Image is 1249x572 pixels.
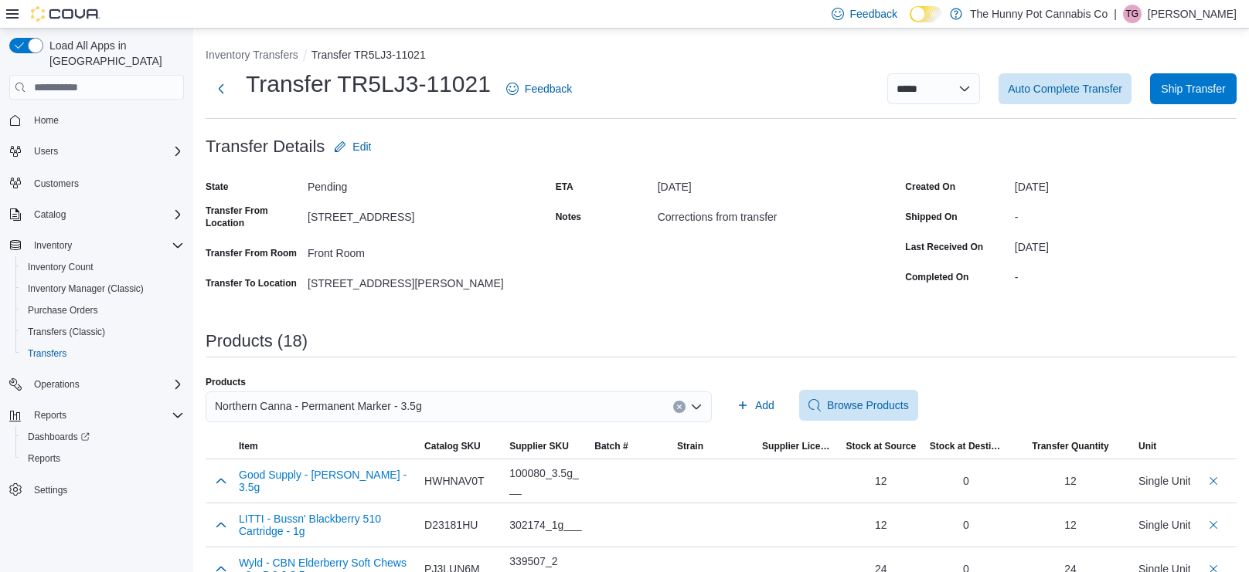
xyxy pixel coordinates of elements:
[246,69,491,100] h1: Transfer TR5LJ3-11021
[850,6,897,22] span: Feedback
[22,344,184,363] span: Transfers
[9,103,184,541] nav: Complex example
[22,428,184,446] span: Dashboards
[905,211,957,223] label: Shipped On
[999,73,1132,104] button: Auto Complete Transfer
[503,434,588,459] button: Supplier SKU
[28,261,94,273] span: Inventory Count
[1138,473,1191,489] div: Single Unit
[22,279,150,298] a: Inventory Manager (Classic)
[28,174,85,193] a: Customers
[239,440,258,452] span: Item
[673,401,686,413] button: Clear input
[846,440,916,452] span: Stock at Source
[206,332,308,350] h3: Products (18)
[22,344,73,363] a: Transfers
[1114,5,1117,23] p: |
[233,434,418,459] button: Item
[1123,5,1142,23] div: Tania Gonzalez
[500,73,578,104] a: Feedback
[1204,472,1223,490] button: Delete count
[22,428,96,446] a: Dashboards
[28,406,184,425] span: Reports
[509,465,582,496] div: 100080_3.5g___
[905,241,983,253] label: Last Received On
[43,38,184,69] span: Load All Apps in [GEOGRAPHIC_DATA]
[658,205,865,223] div: Corrections from transfer
[28,205,72,224] button: Catalog
[28,375,184,394] span: Operations
[28,142,64,161] button: Users
[905,181,955,193] label: Created On
[28,236,184,255] span: Inventory
[206,137,325,156] h3: Transfer Details
[15,256,190,278] button: Inventory Count
[206,277,297,289] label: Transfer To Location
[34,378,80,391] span: Operations
[1132,434,1190,459] button: Unit
[28,110,184,130] span: Home
[206,205,301,229] label: Transfer From Location
[34,145,58,157] span: Users
[28,304,98,316] span: Purchase Orders
[671,434,756,459] button: Strain
[3,235,190,256] button: Inventory
[905,271,968,283] label: Completed On
[34,484,67,496] span: Settings
[3,109,190,131] button: Home
[28,111,65,130] a: Home
[424,440,481,452] span: Catalog SKU
[22,301,184,320] span: Purchase Orders
[15,426,190,448] a: Dashboards
[328,131,377,162] button: Edit
[910,22,910,23] span: Dark Mode
[308,271,515,289] div: [STREET_ADDRESS][PERSON_NAME]
[556,181,573,193] label: ETA
[15,448,190,469] button: Reports
[1009,434,1132,459] button: Transfer Quantity
[799,390,918,421] button: Browse Products
[28,347,66,360] span: Transfers
[677,440,703,452] span: Strain
[509,517,582,533] div: 302174_1g___
[1161,81,1225,96] span: Ship Transfer
[1015,205,1237,223] div: -
[3,204,190,225] button: Catalog
[28,375,86,394] button: Operations
[22,449,184,468] span: Reports
[28,142,184,161] span: Users
[424,473,497,489] div: HWHNAV0T
[22,323,184,341] span: Transfers (Classic)
[658,174,865,193] div: [DATE]
[352,139,371,154] span: Edit
[31,6,100,22] img: Cova
[594,440,628,452] span: Batch #
[311,49,426,61] button: Transfer TR5LJ3-11021
[827,398,909,413] span: Browse Products
[525,81,572,96] span: Feedback
[28,480,184,499] span: Settings
[15,278,190,300] button: Inventory Manager (Classic)
[34,409,66,421] span: Reports
[34,178,79,190] span: Customers
[1138,517,1191,533] div: Single Unit
[924,434,1009,459] button: Stock at Destination
[239,469,412,493] button: Good Supply - [PERSON_NAME] - 3.5g
[308,205,515,223] div: [STREET_ADDRESS]
[34,208,66,221] span: Catalog
[1015,265,1237,283] div: -
[845,473,917,489] div: 12
[34,114,59,127] span: Home
[28,431,90,443] span: Dashboards
[28,236,78,255] button: Inventory
[28,406,73,425] button: Reports
[1138,440,1156,452] span: Unit
[1150,73,1237,104] button: Ship Transfer
[1032,440,1108,452] span: Transfer Quantity
[930,517,1002,533] div: 0
[556,211,581,223] label: Notes
[22,323,111,341] a: Transfers (Classic)
[22,258,100,276] a: Inventory Count
[845,517,917,533] div: 12
[755,398,774,413] span: Add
